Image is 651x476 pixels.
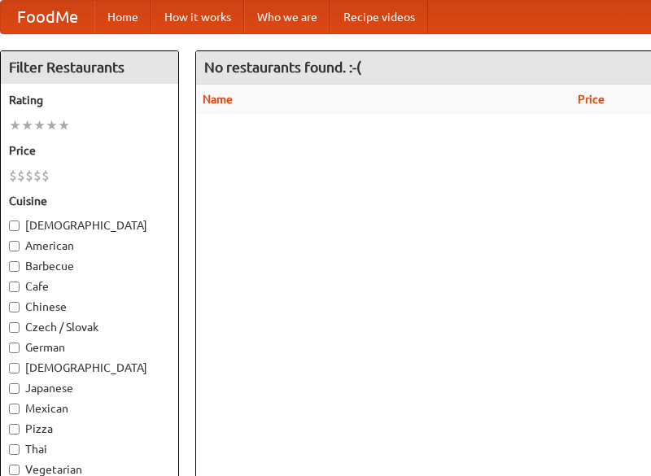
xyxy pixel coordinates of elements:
a: Price [578,93,605,106]
label: Thai [9,441,170,457]
h5: Rating [9,92,170,108]
input: [DEMOGRAPHIC_DATA] [9,363,20,373]
label: Pizza [9,421,170,437]
li: ★ [21,116,33,134]
input: German [9,343,20,353]
li: $ [17,167,25,185]
li: ★ [33,116,46,134]
input: Pizza [9,424,20,435]
h5: Price [9,142,170,159]
a: Home [94,1,151,33]
li: $ [33,167,42,185]
label: [DEMOGRAPHIC_DATA] [9,217,170,234]
label: Czech / Slovak [9,319,170,335]
input: Chinese [9,302,20,312]
input: American [9,241,20,251]
a: Recipe videos [330,1,428,33]
li: $ [42,167,50,185]
h4: Filter Restaurants [1,51,178,84]
li: ★ [58,116,70,134]
input: Mexican [9,404,20,414]
li: ★ [9,116,21,134]
li: $ [25,167,33,185]
label: American [9,238,170,254]
a: How it works [151,1,244,33]
a: FoodMe [1,1,94,33]
li: ★ [46,116,58,134]
label: Mexican [9,400,170,417]
input: Czech / Slovak [9,322,20,333]
input: Cafe [9,282,20,292]
input: Thai [9,444,20,455]
label: German [9,339,170,356]
ng-pluralize: No restaurants found. :-( [204,59,361,75]
h5: Cuisine [9,193,170,209]
label: Japanese [9,380,170,396]
label: Barbecue [9,258,170,274]
input: Barbecue [9,261,20,272]
input: [DEMOGRAPHIC_DATA] [9,221,20,231]
a: Who we are [244,1,330,33]
label: Chinese [9,299,170,315]
input: Japanese [9,383,20,394]
a: Name [203,93,233,106]
li: $ [9,167,17,185]
label: [DEMOGRAPHIC_DATA] [9,360,170,376]
input: Vegetarian [9,465,20,475]
label: Cafe [9,278,170,295]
